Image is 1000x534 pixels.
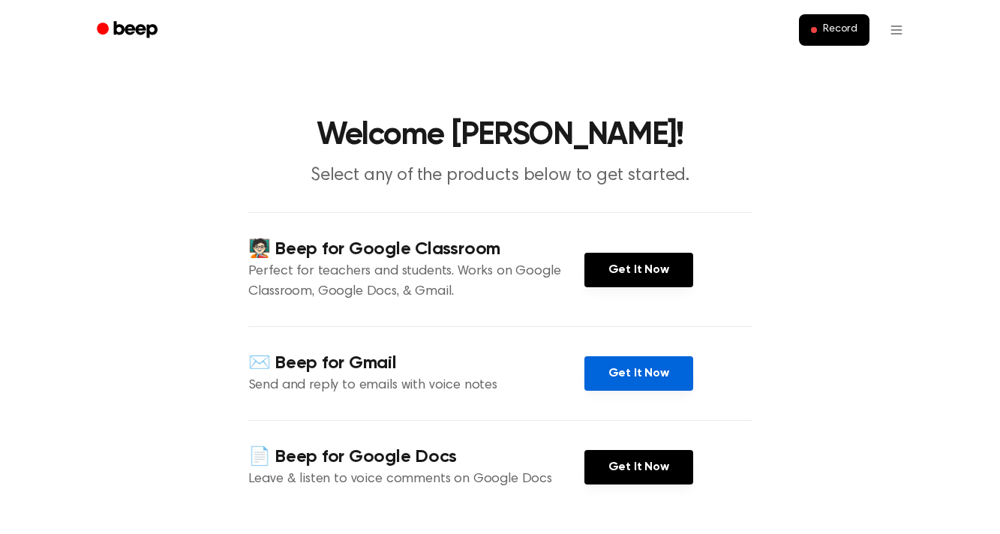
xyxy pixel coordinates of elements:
[799,14,869,46] button: Record
[248,469,584,490] p: Leave & listen to voice comments on Google Docs
[584,356,693,391] a: Get It Now
[116,120,884,151] h1: Welcome [PERSON_NAME]!
[584,253,693,287] a: Get It Now
[248,351,584,376] h4: ✉️ Beep for Gmail
[248,262,584,302] p: Perfect for teachers and students. Works on Google Classroom, Google Docs, & Gmail.
[212,163,788,188] p: Select any of the products below to get started.
[248,445,584,469] h4: 📄 Beep for Google Docs
[878,12,914,48] button: Open menu
[248,376,584,396] p: Send and reply to emails with voice notes
[823,23,857,37] span: Record
[248,237,584,262] h4: 🧑🏻‍🏫 Beep for Google Classroom
[584,450,693,484] a: Get It Now
[86,16,171,45] a: Beep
